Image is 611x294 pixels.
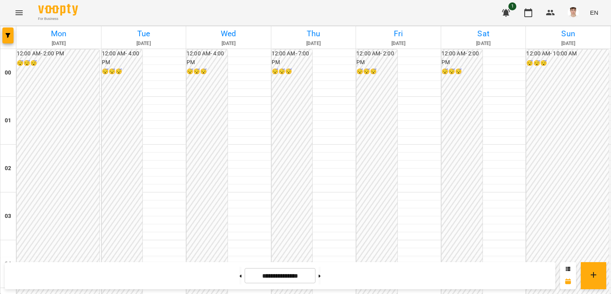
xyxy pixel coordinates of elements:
span: 1 [508,2,516,10]
h6: 12:00 AM - 2:00 PM [356,49,397,67]
h6: 03 [5,212,11,221]
h6: Sun [527,27,609,40]
h6: Fri [357,27,440,40]
h6: [DATE] [442,40,525,47]
h6: 😴😴😴 [442,67,483,76]
img: Voopty Logo [38,4,78,16]
h6: Mon [18,27,100,40]
h6: [DATE] [527,40,609,47]
span: For Business [38,16,78,22]
h6: [DATE] [187,40,270,47]
h6: 12:00 AM - 4:00 PM [102,49,143,67]
h6: 😴😴😴 [102,67,143,76]
h6: 😴😴😴 [272,67,313,76]
button: Menu [10,3,29,22]
h6: 😴😴😴 [356,67,397,76]
h6: Wed [187,27,270,40]
h6: Thu [272,27,355,40]
h6: 02 [5,164,11,173]
h6: 12:00 AM - 7:00 PM [272,49,313,67]
img: 8fe045a9c59afd95b04cf3756caf59e6.jpg [568,7,579,18]
h6: 12:00 AM - 4:00 PM [187,49,228,67]
h6: Tue [103,27,185,40]
h6: 😴😴😴 [187,67,228,76]
h6: [DATE] [357,40,440,47]
h6: [DATE] [272,40,355,47]
h6: 12:00 AM - 2:00 PM [442,49,483,67]
h6: 12:00 AM - 10:00 AM [526,49,609,58]
h6: 😴😴😴 [17,59,99,68]
span: EN [590,8,598,17]
h6: 😴😴😴 [526,59,609,68]
h6: 00 [5,69,11,77]
h6: [DATE] [103,40,185,47]
button: EN [587,5,601,20]
h6: Sat [442,27,525,40]
h6: [DATE] [18,40,100,47]
h6: 01 [5,116,11,125]
h6: 12:00 AM - 2:00 PM [17,49,99,58]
